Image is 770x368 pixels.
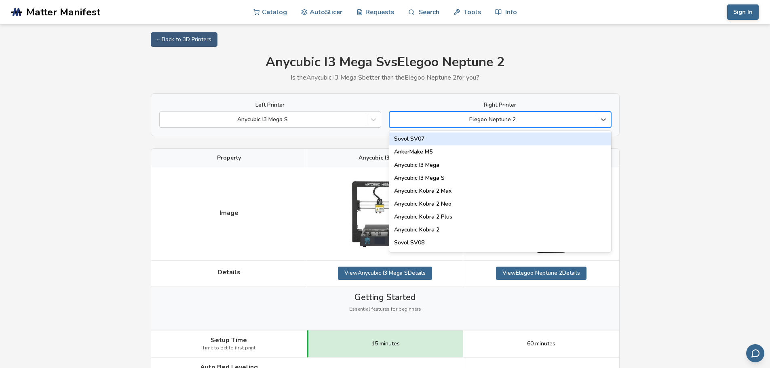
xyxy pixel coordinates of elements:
span: Matter Manifest [26,6,100,18]
button: Sign In [727,4,759,20]
span: Setup Time [211,336,247,344]
div: Sovol SV07 [389,132,611,145]
input: Anycubic I3 Mega S [164,116,165,123]
label: Right Printer [389,102,611,108]
div: Anycubic I3 Mega [389,159,611,172]
span: Image [219,209,238,217]
div: Anycubic Kobra 2 Plus [389,210,611,223]
a: ViewElegoo Neptune 2Details [496,267,586,280]
div: Anycubic I3 Mega S [389,172,611,185]
div: Creality Hi [389,249,611,262]
a: ← Back to 3D Printers [151,32,217,47]
div: Anycubic Kobra 2 [389,223,611,236]
div: Sovol SV08 [389,236,611,249]
span: Anycubic I3 Mega S [359,155,411,161]
img: Anycubic I3 Mega S [344,173,425,254]
span: Property [217,155,241,161]
div: Anycubic Kobra 2 Max [389,185,611,198]
div: Anycubic Kobra 2 Neo [389,198,611,210]
span: Getting Started [354,292,416,302]
input: Elegoo Neptune 2Sovol SV07AnkerMake M5Anycubic I3 MegaAnycubic I3 Mega SAnycubic Kobra 2 MaxAnycu... [394,116,395,123]
p: Is the Anycubic I3 Mega S better than the Elegoo Neptune 2 for you? [151,74,620,81]
h1: Anycubic I3 Mega S vs Elegoo Neptune 2 [151,55,620,70]
button: Send feedback via email [746,344,764,362]
span: Details [217,269,240,276]
span: 60 minutes [527,341,555,347]
div: AnkerMake M5 [389,145,611,158]
span: 15 minutes [371,341,400,347]
a: ViewAnycubic I3 Mega SDetails [338,267,432,280]
span: Time to get to first print [202,345,255,351]
span: Essential features for beginners [349,307,421,312]
label: Left Printer [159,102,381,108]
